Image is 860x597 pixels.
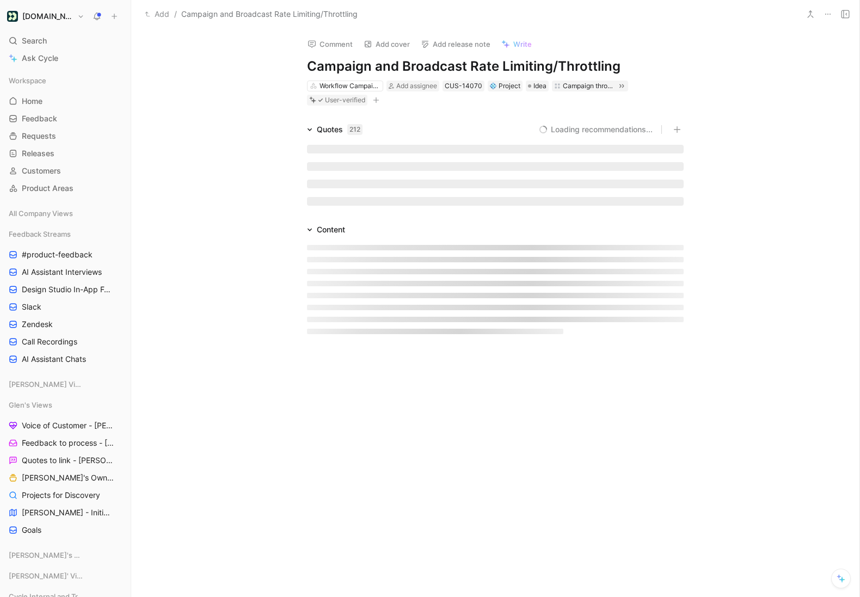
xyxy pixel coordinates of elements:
[496,36,537,52] button: Write
[4,522,126,538] a: Goals
[22,301,41,312] span: Slack
[4,299,126,315] a: Slack
[320,81,380,91] div: Workflow Campaigns
[22,249,93,260] span: #product-feedback
[22,472,114,483] span: [PERSON_NAME]'s Owned Projects
[490,83,496,89] img: 💠
[4,72,126,89] div: Workspace
[526,81,549,91] div: Idea
[22,507,112,518] span: [PERSON_NAME] - Initiatives
[4,417,126,434] a: Voice of Customer - [PERSON_NAME]
[539,123,653,136] button: Loading recommendations...
[142,8,172,21] button: Add
[303,36,358,52] button: Comment
[9,208,73,219] span: All Company Views
[359,36,415,52] button: Add cover
[9,399,52,410] span: Glen's Views
[4,110,126,127] a: Feedback
[22,113,57,124] span: Feedback
[9,229,71,239] span: Feedback Streams
[4,547,126,563] div: [PERSON_NAME]'s Views
[22,284,113,295] span: Design Studio In-App Feedback
[22,183,73,194] span: Product Areas
[4,351,126,367] a: AI Assistant Chats
[9,570,83,581] span: [PERSON_NAME]' Views
[22,131,56,141] span: Requests
[9,75,46,86] span: Workspace
[22,455,113,466] span: Quotes to link - [PERSON_NAME]
[4,452,126,469] a: Quotes to link - [PERSON_NAME]
[4,226,126,367] div: Feedback Streams#product-feedbackAI Assistant InterviewsDesign Studio In-App FeedbackSlackZendesk...
[22,267,102,278] span: AI Assistant Interviews
[317,123,363,136] div: Quotes
[22,319,53,330] span: Zendesk
[445,81,482,91] div: CUS-14070
[22,148,54,159] span: Releases
[7,11,18,22] img: Customer.io
[488,81,523,91] div: 💠Project
[4,226,126,242] div: Feedback Streams
[347,124,363,135] div: 212
[4,128,126,144] a: Requests
[533,81,546,91] span: Idea
[181,8,358,21] span: Campaign and Broadcast Rate Limiting/Throttling
[4,334,126,350] a: Call Recordings
[4,487,126,503] a: Projects for Discovery
[22,11,73,21] h1: [DOMAIN_NAME]
[4,247,126,263] a: #product-feedback
[4,376,126,392] div: [PERSON_NAME] Views
[303,223,349,236] div: Content
[22,52,58,65] span: Ask Cycle
[22,438,115,448] span: Feedback to process - [PERSON_NAME]
[4,163,126,179] a: Customers
[4,470,126,486] a: [PERSON_NAME]'s Owned Projects
[490,81,520,91] div: Project
[174,8,177,21] span: /
[4,435,126,451] a: Feedback to process - [PERSON_NAME]
[4,264,126,280] a: AI Assistant Interviews
[22,354,86,365] span: AI Assistant Chats
[513,39,532,49] span: Write
[4,9,87,24] button: Customer.io[DOMAIN_NAME]
[22,420,114,431] span: Voice of Customer - [PERSON_NAME]
[4,281,126,298] a: Design Studio In-App Feedback
[4,568,126,584] div: [PERSON_NAME]' Views
[416,36,495,52] button: Add release note
[22,165,61,176] span: Customers
[396,82,437,90] span: Add assignee
[22,525,41,536] span: Goals
[22,490,100,501] span: Projects for Discovery
[22,96,42,107] span: Home
[4,180,126,196] a: Product Areas
[4,568,126,587] div: [PERSON_NAME]' Views
[9,379,83,390] span: [PERSON_NAME] Views
[4,205,126,221] div: All Company Views
[4,547,126,567] div: [PERSON_NAME]'s Views
[303,123,367,136] div: Quotes212
[22,34,47,47] span: Search
[4,145,126,162] a: Releases
[22,336,77,347] span: Call Recordings
[4,93,126,109] a: Home
[4,33,126,49] div: Search
[4,316,126,333] a: Zendesk
[4,504,126,521] a: [PERSON_NAME] - Initiatives
[4,397,126,413] div: Glen's Views
[4,205,126,225] div: All Company Views
[563,81,614,91] div: Campaign throttling and rate limits
[4,50,126,66] a: Ask Cycle
[317,223,345,236] div: Content
[4,397,126,538] div: Glen's ViewsVoice of Customer - [PERSON_NAME]Feedback to process - [PERSON_NAME]Quotes to link - ...
[4,376,126,396] div: [PERSON_NAME] Views
[325,95,365,106] div: User-verified
[307,58,684,75] h1: Campaign and Broadcast Rate Limiting/Throttling
[9,550,84,561] span: [PERSON_NAME]'s Views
